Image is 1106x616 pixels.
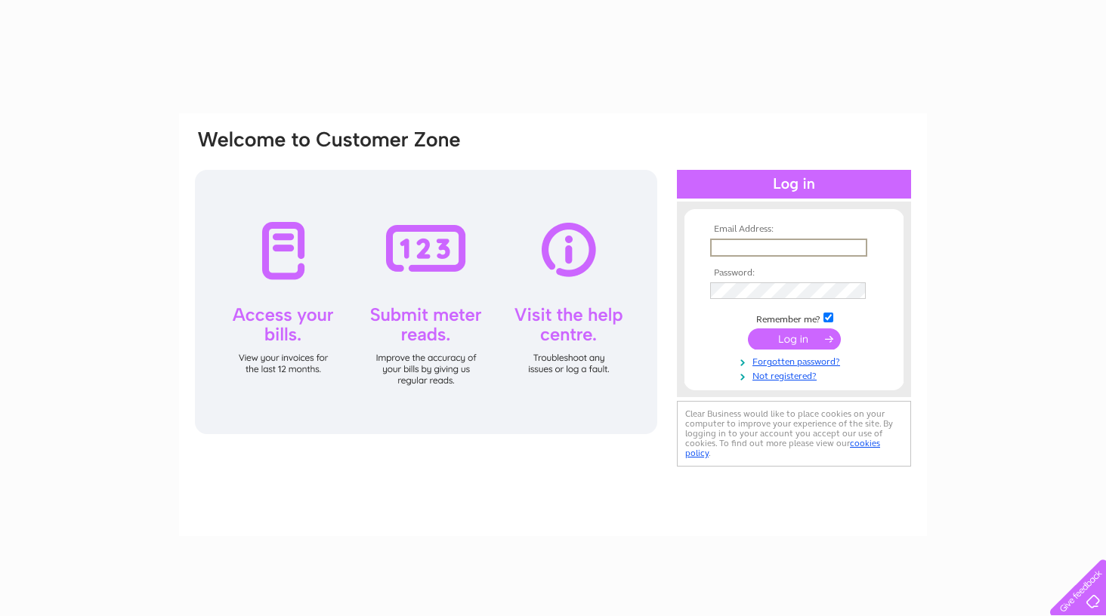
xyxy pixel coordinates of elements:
a: cookies policy [685,438,880,458]
input: Submit [748,328,841,350]
th: Email Address: [706,224,882,235]
th: Password: [706,268,882,279]
td: Remember me? [706,310,882,325]
a: Not registered? [710,368,882,382]
a: Forgotten password? [710,353,882,368]
div: Clear Business would like to place cookies on your computer to improve your experience of the sit... [677,401,911,467]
